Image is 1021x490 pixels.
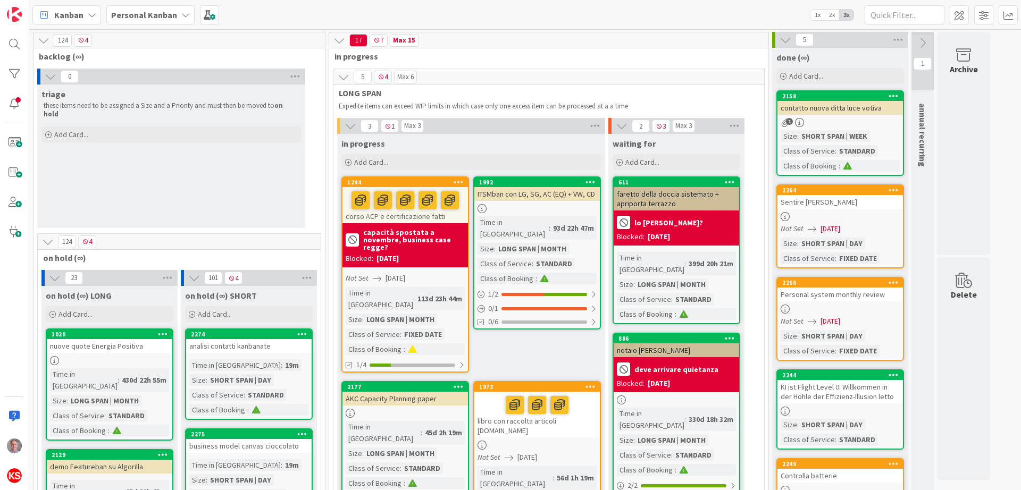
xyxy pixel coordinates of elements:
[549,222,550,234] span: :
[404,477,405,489] span: :
[47,330,172,339] div: 1020
[342,178,468,187] div: 1244
[478,452,500,462] i: Not Set
[342,178,468,223] div: 1244corso ACP e certificazione fatti
[648,231,670,242] div: [DATE]
[781,145,835,157] div: Class of Service
[364,447,437,459] div: LONG SPAN | MONTH
[204,272,222,284] span: 101
[686,413,736,425] div: 330d 18h 32m
[47,450,172,474] div: 2129demo Featureban su Algorilla
[346,421,421,444] div: Time in [GEOGRAPHIC_DATA]
[191,331,312,338] div: 2274
[245,389,287,401] div: STANDARD
[496,243,569,255] div: LONG SPAN | MONTH
[836,345,880,357] div: FIXED DATE
[346,477,404,489] div: Class of Booking
[777,370,903,380] div: 2244
[835,252,836,264] span: :
[186,330,312,353] div: 2274analisi contatti kanbanate
[206,474,207,486] span: :
[413,293,415,305] span: :
[346,447,362,459] div: Size
[810,10,825,20] span: 1x
[356,359,366,370] span: 1/4
[532,258,533,269] span: :
[478,216,549,240] div: Time in [GEOGRAPHIC_DATA]
[478,466,553,489] div: Time in [GEOGRAPHIC_DATA]
[836,252,880,264] div: FIXED DATE
[400,328,401,340] span: :
[799,330,865,342] div: SHORT SPAN | DAY
[684,258,686,269] span: :
[52,451,172,459] div: 2129
[777,459,903,469] div: 2249
[617,434,633,446] div: Size
[777,278,903,301] div: 2266Personal system monthly review
[777,459,903,483] div: 2249Controlla batterie
[617,278,633,290] div: Size
[797,238,799,249] span: :
[617,449,671,461] div: Class of Service
[478,243,494,255] div: Size
[7,438,22,453] img: MR
[617,293,671,305] div: Class of Service
[614,334,739,343] div: 886
[479,383,600,391] div: 1973
[401,462,443,474] div: STANDARD
[68,395,141,407] div: LONG SPAN | MONTH
[185,290,257,301] span: on hold (∞) SHORT
[342,187,468,223] div: corso ACP e certificazione fatti
[362,314,364,325] span: :
[950,63,978,75] div: Archive
[777,185,903,209] div: 2264Sentire [PERSON_NAME]
[342,382,468,405] div: 2177AKC Capacity Planning paper
[47,460,172,474] div: demo Featureban su Algorilla
[346,253,373,264] div: Blocked:
[47,330,172,353] div: 1020nuove quote Energia Positiva
[634,366,718,373] b: deve arrivare quietanza
[865,5,944,24] input: Quick Filter...
[474,392,600,437] div: libro con raccolta articoli [DOMAIN_NAME]
[54,9,83,21] span: Kanban
[835,345,836,357] span: :
[281,359,282,371] span: :
[342,392,468,405] div: AKC Capacity Planning paper
[618,179,739,186] div: 611
[782,92,903,100] div: 2158
[633,434,635,446] span: :
[777,101,903,115] div: contatto nuova ditta luce votiva
[189,359,281,371] div: Time in [GEOGRAPHIC_DATA]
[7,7,22,22] img: Visit kanbanzone.com
[797,130,799,142] span: :
[799,130,870,142] div: SHORT SPAN | WEEK
[347,383,468,391] div: 2177
[617,252,684,275] div: Time in [GEOGRAPHIC_DATA]
[797,330,799,342] span: :
[415,293,465,305] div: 113d 23h 44m
[342,382,468,392] div: 2177
[347,179,468,186] div: 1244
[39,51,312,62] span: backlog (∞)
[474,178,600,201] div: 1992ITSMban con LG, SG, AC (EQ) + VW, CD
[618,335,739,342] div: 886
[550,222,597,234] div: 93d 22h 47m
[917,103,928,167] span: annual recurring
[191,430,312,438] div: 2275
[189,374,206,386] div: Size
[364,314,437,325] div: LONG SPAN | MONTH
[777,370,903,403] div: 2244KI ist Flight Level 0: Willkommen in der Höhle der Effizienz-Illusion letto
[186,330,312,339] div: 2274
[781,130,797,142] div: Size
[781,224,804,233] i: Not Set
[781,330,797,342] div: Size
[675,464,676,476] span: :
[54,130,88,139] span: Add Card...
[282,459,302,471] div: 19m
[614,187,739,210] div: faretto della doccia sistemato + apriporta terrazzo
[632,120,650,132] span: 2
[782,460,903,468] div: 2249
[224,272,242,284] span: 4
[206,374,207,386] span: :
[47,339,172,353] div: nuove quote Energia Positiva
